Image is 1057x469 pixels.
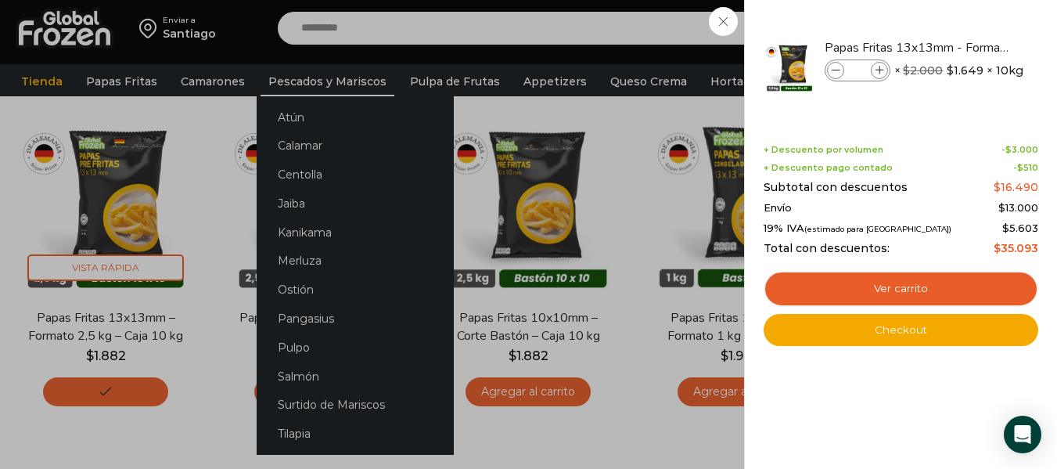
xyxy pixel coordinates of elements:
[1017,162,1023,173] span: $
[846,62,869,79] input: Product quantity
[764,145,883,155] span: + Descuento por volumen
[764,242,890,255] span: Total con descuentos:
[998,201,1038,214] bdi: 13.000
[994,180,1038,194] bdi: 16.490
[994,241,1038,255] bdi: 35.093
[764,314,1038,347] a: Checkout
[764,163,893,173] span: + Descuento pago contado
[903,63,910,78] span: $
[1002,222,1009,234] span: $
[825,39,1011,56] a: Papas Fritas 13x13mm - Formato 2,5 kg - Caja 10 kg
[947,63,954,78] span: $
[764,222,951,235] span: 19% IVA
[1013,163,1038,173] span: -
[764,271,1038,307] a: Ver carrito
[804,225,951,233] small: (estimado para [GEOGRAPHIC_DATA])
[903,63,943,78] bdi: 2.000
[947,63,983,78] bdi: 1.649
[1004,416,1041,453] div: Open Intercom Messenger
[994,180,1001,194] span: $
[1005,144,1038,155] bdi: 3.000
[1005,144,1012,155] span: $
[994,241,1001,255] span: $
[764,181,908,194] span: Subtotal con descuentos
[764,202,792,215] span: Envío
[1017,162,1038,173] bdi: 510
[1001,145,1038,155] span: -
[894,60,1023,81] span: × × 10kg
[998,201,1005,214] span: $
[1002,222,1038,234] span: 5.603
